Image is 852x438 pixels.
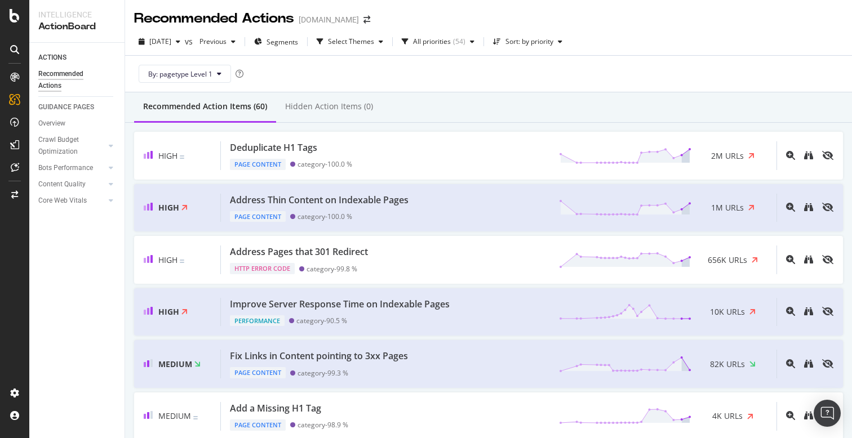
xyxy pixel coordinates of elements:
[804,307,813,316] div: binoculars
[158,254,177,265] span: High
[193,416,198,419] img: Equal
[804,410,813,421] a: binoculars
[505,38,553,45] div: Sort: by priority
[230,245,368,258] div: Address Pages that 301 Redirect
[158,359,192,369] span: Medium
[298,212,352,221] div: category - 100.0 %
[230,367,286,378] div: Page Content
[299,14,359,25] div: [DOMAIN_NAME]
[38,178,86,190] div: Content Quality
[230,263,295,274] div: HTTP Error Code
[38,162,105,174] a: Bots Performance
[185,36,195,47] span: vs
[822,203,833,212] div: eye-slash
[822,359,833,368] div: eye-slash
[38,68,117,92] a: Recommended Actions
[822,255,833,264] div: eye-slash
[38,195,105,207] a: Core Web Vitals
[38,134,97,158] div: Crawl Budget Optimization
[453,38,465,45] div: ( 54 )
[814,400,841,427] div: Open Intercom Messenger
[711,150,744,162] span: 2M URLs
[180,260,184,263] img: Equal
[786,359,795,368] div: magnifying-glass-plus
[804,151,813,160] div: binoculars
[804,254,813,265] a: binoculars
[413,38,451,45] div: All priorities
[363,16,370,24] div: arrow-right-arrow-left
[139,65,231,83] button: By: pagetype Level 1
[38,52,117,64] a: ACTIONS
[285,101,373,112] div: Hidden Action Items (0)
[250,33,303,51] button: Segments
[786,255,795,264] div: magnifying-glass-plus
[158,202,179,213] span: High
[38,195,87,207] div: Core Web Vitals
[134,33,185,51] button: [DATE]
[786,307,795,316] div: magnifying-glass-plus
[822,151,833,160] div: eye-slash
[708,254,747,266] span: 656K URLs
[230,194,409,207] div: Address Thin Content on Indexable Pages
[38,9,116,20] div: Intelligence
[786,203,795,212] div: magnifying-glass-plus
[804,255,813,264] div: binoculars
[822,307,833,316] div: eye-slash
[312,33,388,51] button: Select Themes
[158,150,177,161] span: High
[230,211,286,222] div: Page Content
[711,202,744,213] span: 1M URLs
[307,265,357,273] div: category - 99.8 %
[298,160,352,168] div: category - 100.0 %
[38,118,117,129] a: Overview
[267,37,298,47] span: Segments
[710,306,745,318] span: 10K URLs
[230,315,285,327] div: Performance
[230,402,321,415] div: Add a Missing H1 Tag
[38,20,116,33] div: ActionBoard
[786,411,795,420] div: magnifying-glass-plus
[38,118,65,129] div: Overview
[804,150,813,161] a: binoculars
[134,9,294,28] div: Recommended Actions
[180,155,184,159] img: Equal
[149,37,171,46] span: 2025 Aug. 10th
[195,37,227,46] span: Previous
[38,101,94,113] div: GUIDANCE PAGES
[328,38,374,45] div: Select Themes
[148,69,212,79] span: By: pagetype Level 1
[298,421,348,429] div: category - 98.9 %
[38,52,66,64] div: ACTIONS
[230,159,286,170] div: Page Content
[230,298,450,311] div: Improve Server Response Time on Indexable Pages
[38,68,106,92] div: Recommended Actions
[489,33,567,51] button: Sort: by priority
[712,410,743,422] span: 4K URLs
[38,162,93,174] div: Bots Performance
[804,359,813,368] div: binoculars
[38,134,105,158] a: Crawl Budget Optimization
[296,316,347,325] div: category - 90.5 %
[804,202,813,213] a: binoculars
[230,350,408,363] div: Fix Links in Content pointing to 3xx Pages
[38,101,117,113] a: GUIDANCE PAGES
[158,306,179,317] span: High
[710,359,745,370] span: 82K URLs
[786,151,795,160] div: magnifying-glass-plus
[298,369,348,377] div: category - 99.3 %
[804,306,813,317] a: binoculars
[195,33,240,51] button: Previous
[804,411,813,420] div: binoculars
[804,203,813,212] div: binoculars
[38,178,105,190] a: Content Quality
[158,410,191,421] span: Medium
[230,419,286,431] div: Page Content
[230,141,317,154] div: Deduplicate H1 Tags
[804,359,813,369] a: binoculars
[397,33,479,51] button: All priorities(54)
[143,101,267,112] div: Recommended Action Items (60)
